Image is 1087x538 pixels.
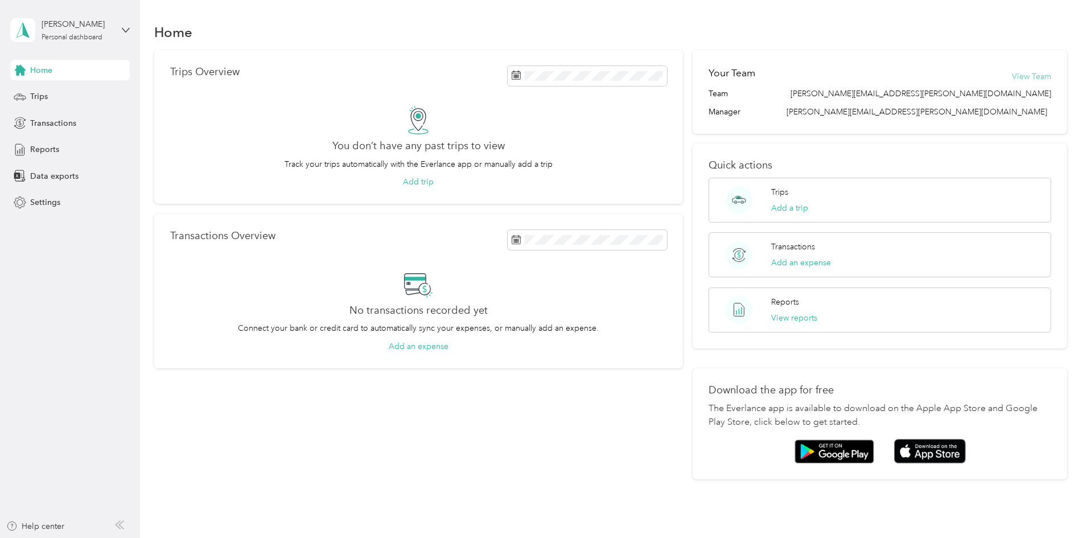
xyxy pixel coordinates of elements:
button: Add trip [403,176,434,188]
span: Trips [30,91,48,102]
button: Add a trip [771,202,808,214]
div: Personal dashboard [42,34,102,41]
button: Add an expense [771,257,831,269]
p: Transactions Overview [170,230,275,242]
p: Download the app for free [709,384,1051,396]
p: Track your trips automatically with the Everlance app or manually add a trip [285,158,553,170]
span: Data exports [30,170,79,182]
p: Quick actions [709,159,1051,171]
span: [PERSON_NAME][EMAIL_ADDRESS][PERSON_NAME][DOMAIN_NAME] [787,107,1047,117]
p: Transactions [771,241,815,253]
h1: Home [154,26,192,38]
img: Google play [794,440,874,463]
span: Manager [709,106,740,118]
h2: Your Team [709,66,755,80]
p: Connect your bank or credit card to automatically sync your expenses, or manually add an expense. [238,322,599,334]
span: Home [30,64,52,76]
button: Add an expense [389,340,448,352]
p: The Everlance app is available to download on the Apple App Store and Google Play Store, click be... [709,402,1051,429]
span: Settings [30,196,60,208]
iframe: Everlance-gr Chat Button Frame [1023,474,1087,538]
span: Transactions [30,117,76,129]
h2: You don’t have any past trips to view [332,140,505,152]
img: App store [894,439,966,463]
span: [PERSON_NAME][EMAIL_ADDRESS][PERSON_NAME][DOMAIN_NAME] [790,88,1051,100]
p: Reports [771,296,799,308]
span: Team [709,88,728,100]
h2: No transactions recorded yet [349,305,488,317]
p: Trips Overview [170,66,240,78]
button: Help center [6,520,64,532]
span: Reports [30,143,59,155]
div: [PERSON_NAME] [42,18,113,30]
button: View Team [1012,71,1051,83]
p: Trips [771,186,788,198]
button: View reports [771,312,817,324]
